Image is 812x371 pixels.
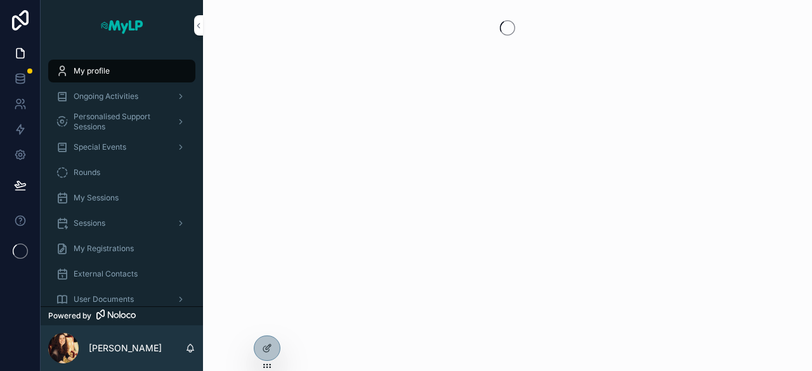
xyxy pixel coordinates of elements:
span: User Documents [74,294,134,304]
span: Special Events [74,142,126,152]
span: Powered by [48,311,91,321]
span: My Registrations [74,244,134,254]
a: External Contacts [48,263,195,285]
span: Rounds [74,167,100,178]
span: Personalised Support Sessions [74,112,166,132]
a: Ongoing Activities [48,85,195,108]
span: External Contacts [74,269,138,279]
a: Sessions [48,212,195,235]
a: Personalised Support Sessions [48,110,195,133]
a: Rounds [48,161,195,184]
a: Powered by [41,306,203,325]
span: My Sessions [74,193,119,203]
a: My Sessions [48,186,195,209]
span: My profile [74,66,110,76]
div: scrollable content [41,51,203,306]
a: User Documents [48,288,195,311]
a: My Registrations [48,237,195,260]
p: [PERSON_NAME] [89,342,162,355]
img: App logo [100,15,144,36]
span: Sessions [74,218,105,228]
a: My profile [48,60,195,82]
a: Special Events [48,136,195,159]
span: Ongoing Activities [74,91,138,101]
